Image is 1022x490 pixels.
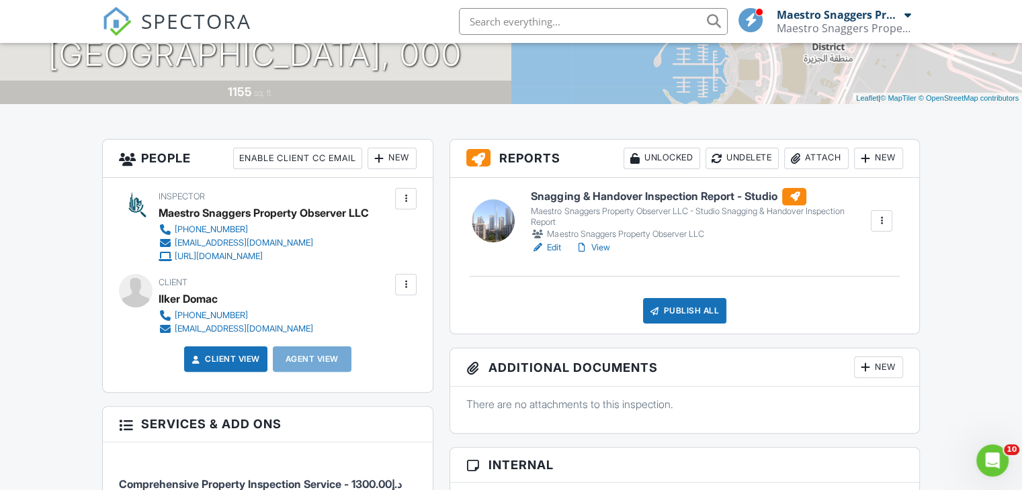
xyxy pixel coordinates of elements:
[706,148,779,169] div: Undelete
[531,188,869,242] a: Snagging & Handover Inspection Report - Studio Maestro Snaggers Property Observer LLC - Studio Sn...
[531,206,869,228] div: Maestro Snaggers Property Observer LLC - Studio Snagging & Handover Inspection Report
[450,448,919,483] h3: Internal
[159,223,358,236] a: [PHONE_NUMBER]
[159,289,218,309] div: Ilker Domac
[459,8,728,35] input: Search everything...
[624,148,700,169] div: Unlocked
[854,148,903,169] div: New
[189,352,260,366] a: Client View
[784,148,849,169] div: Attach
[103,407,433,442] h3: Services & Add ons
[856,94,878,102] a: Leaflet
[531,241,561,254] a: Edit
[466,397,903,411] p: There are no attachments to this inspection.
[175,251,263,262] div: [URL][DOMAIN_NAME]
[777,21,911,35] div: Maestro Snaggers Property Observer
[159,322,313,336] a: [EMAIL_ADDRESS][DOMAIN_NAME]
[175,224,248,235] div: [PHONE_NUMBER]
[854,356,903,378] div: New
[450,140,919,178] h3: Reports
[159,309,313,322] a: [PHONE_NUMBER]
[531,188,869,205] h6: Snagging & Handover Inspection Report - Studio
[159,203,369,223] div: Maestro Snaggers Property Observer LLC
[1004,444,1019,455] span: 10
[368,148,417,169] div: New
[233,148,362,169] div: Enable Client CC Email
[175,310,248,321] div: [PHONE_NUMBER]
[574,241,609,254] a: View
[853,93,1022,104] div: |
[141,7,251,35] span: SPECTORA
[976,444,1009,477] iframe: Intercom live chat
[102,7,132,36] img: The Best Home Inspection Software - Spectora
[159,191,205,201] span: Inspector
[102,18,251,46] a: SPECTORA
[159,250,358,263] a: [URL][DOMAIN_NAME]
[643,298,727,324] div: Publish All
[159,236,358,250] a: [EMAIL_ADDRESS][DOMAIN_NAME]
[103,140,433,178] h3: People
[254,88,273,98] span: sq. ft.
[175,238,313,248] div: [EMAIL_ADDRESS][DOMAIN_NAME]
[880,94,917,102] a: © MapTiler
[228,85,252,99] div: 1155
[531,228,869,241] div: Maestro Snaggers Property Observer LLC
[777,8,901,21] div: Maestro Snaggers Property Observer LLC
[450,348,919,387] h3: Additional Documents
[919,94,1019,102] a: © OpenStreetMap contributors
[175,324,313,334] div: [EMAIL_ADDRESS][DOMAIN_NAME]
[159,277,187,287] span: Client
